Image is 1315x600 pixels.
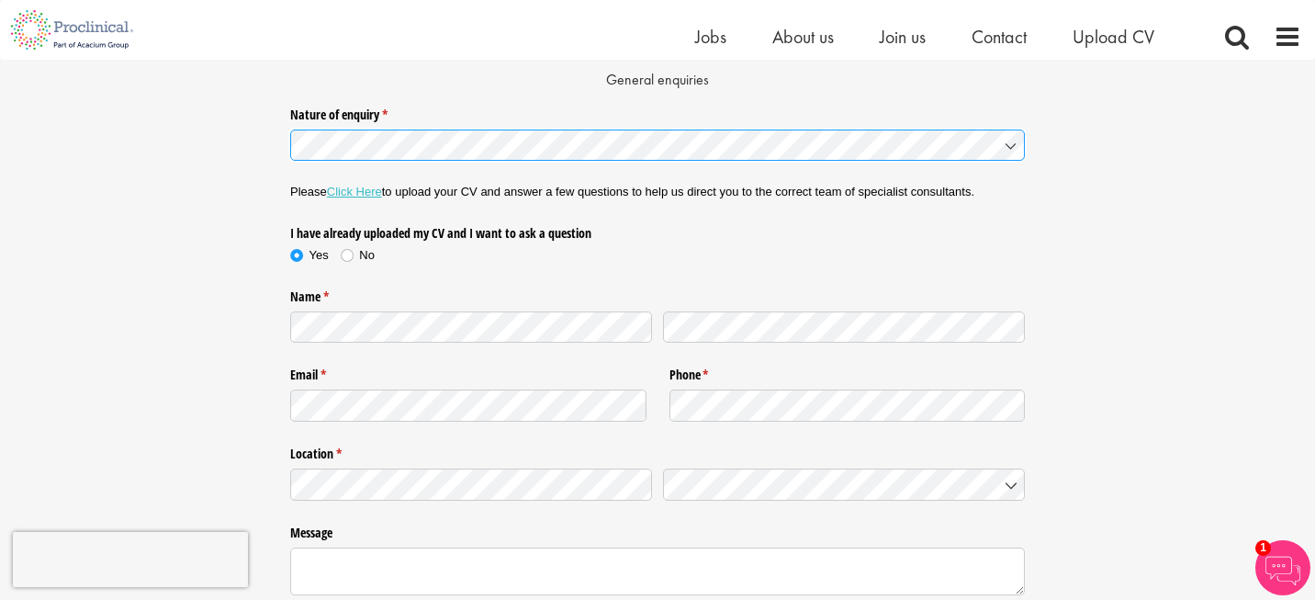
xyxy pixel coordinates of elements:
legend: Name [290,281,1025,305]
a: Contact [972,25,1027,49]
legend: I have already uploaded my CV and I want to ask a question [290,218,646,242]
span: Yes [309,248,329,262]
a: Jobs [695,25,726,49]
iframe: reCAPTCHA [13,532,248,587]
label: Email [290,360,646,384]
legend: Location [290,439,1025,463]
span: 1 [1255,540,1271,556]
input: Country [663,469,1025,501]
label: Nature of enquiry [290,99,1025,123]
input: Last [663,311,1025,344]
img: Chatbot [1255,540,1310,595]
label: Message [290,518,1025,542]
a: About us [772,25,834,49]
input: State / Province / Region [290,469,652,501]
a: Click Here [327,185,382,198]
label: Phone [669,360,1026,384]
span: No [359,248,375,262]
input: First [290,311,652,344]
p: Please to upload your CV and answer a few questions to help us direct you to the correct team of ... [290,184,1025,200]
a: Join us [880,25,926,49]
a: Upload CV [1073,25,1154,49]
